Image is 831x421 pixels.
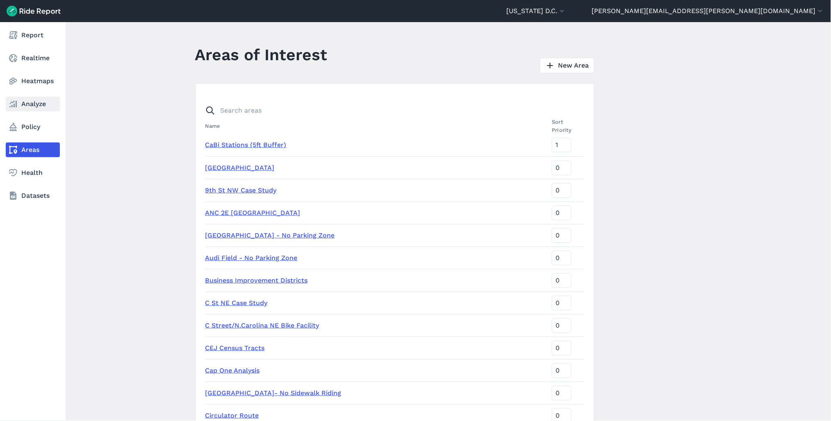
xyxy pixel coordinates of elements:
a: Report [6,28,60,43]
a: C Street/N.Carolina NE Bike Facility [205,321,319,329]
h1: Areas of Interest [195,43,328,66]
a: Analyze [6,97,60,111]
a: CaBi Stations (5ft Buffer) [205,141,287,149]
th: Sort Priority [549,118,584,134]
a: 9th St NW Case Study [205,186,277,194]
a: C St NE Case Study [205,299,268,307]
a: Circulator Route [205,412,259,419]
a: Datasets [6,188,60,203]
a: Heatmaps [6,74,60,88]
a: Health [6,165,60,180]
a: Business Improvement Districts [205,276,308,284]
a: Cap One Analysis [205,367,260,374]
a: [GEOGRAPHIC_DATA] [205,164,275,172]
a: [GEOGRAPHIC_DATA]- No Sidewalk Riding [205,389,342,397]
a: [GEOGRAPHIC_DATA] - No Parking Zone [205,231,335,239]
button: [PERSON_NAME][EMAIL_ADDRESS][PERSON_NAME][DOMAIN_NAME] [592,6,824,16]
a: Policy [6,120,60,134]
a: New Area [540,58,594,73]
a: Realtime [6,51,60,66]
a: ANC 2E [GEOGRAPHIC_DATA] [205,209,301,217]
th: Name [205,118,549,134]
a: CEJ Census Tracts [205,344,265,352]
a: Areas [6,143,60,157]
button: [US_STATE] D.C. [506,6,566,16]
a: Audi Field - No Parking Zone [205,254,298,262]
input: Search areas [200,103,579,118]
img: Ride Report [7,6,61,16]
